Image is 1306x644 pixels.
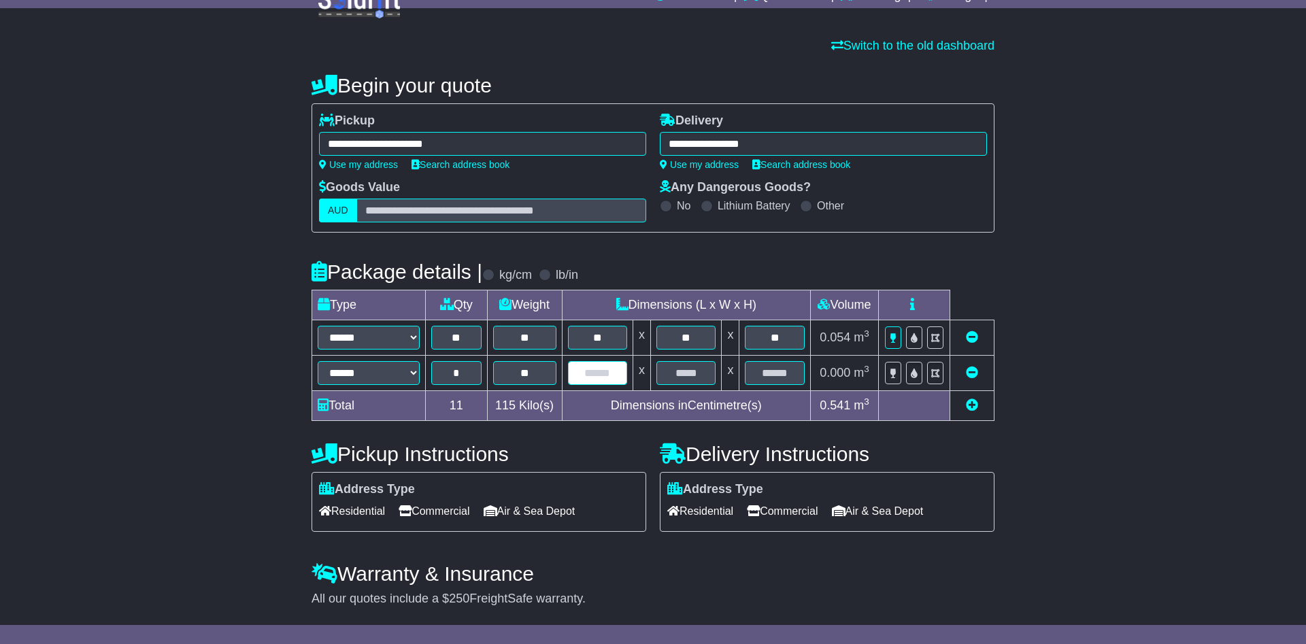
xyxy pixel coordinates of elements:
[633,356,651,391] td: x
[810,290,878,320] td: Volume
[312,74,994,97] h4: Begin your quote
[718,199,790,212] label: Lithium Battery
[319,199,357,222] label: AUD
[312,260,482,283] h4: Package details |
[752,159,850,170] a: Search address book
[864,328,869,339] sup: 3
[312,391,426,421] td: Total
[660,114,723,129] label: Delivery
[312,562,994,585] h4: Warranty & Insurance
[667,482,763,497] label: Address Type
[487,290,562,320] td: Weight
[722,320,739,356] td: x
[854,331,869,344] span: m
[426,290,488,320] td: Qty
[426,391,488,421] td: 11
[487,391,562,421] td: Kilo(s)
[562,391,810,421] td: Dimensions in Centimetre(s)
[667,501,733,522] span: Residential
[817,199,844,212] label: Other
[562,290,810,320] td: Dimensions (L x W x H)
[864,396,869,407] sup: 3
[319,159,398,170] a: Use my address
[312,592,994,607] div: All our quotes include a $ FreightSafe warranty.
[820,366,850,379] span: 0.000
[319,180,400,195] label: Goods Value
[312,290,426,320] td: Type
[399,501,469,522] span: Commercial
[556,268,578,283] label: lb/in
[820,331,850,344] span: 0.054
[820,399,850,412] span: 0.541
[660,180,811,195] label: Any Dangerous Goods?
[495,399,516,412] span: 115
[319,482,415,497] label: Address Type
[449,592,469,605] span: 250
[484,501,575,522] span: Air & Sea Depot
[660,159,739,170] a: Use my address
[312,443,646,465] h4: Pickup Instructions
[660,443,994,465] h4: Delivery Instructions
[319,114,375,129] label: Pickup
[412,159,509,170] a: Search address book
[854,399,869,412] span: m
[864,364,869,374] sup: 3
[499,268,532,283] label: kg/cm
[677,199,690,212] label: No
[633,320,651,356] td: x
[832,501,924,522] span: Air & Sea Depot
[966,399,978,412] a: Add new item
[831,39,994,52] a: Switch to the old dashboard
[319,501,385,522] span: Residential
[747,501,818,522] span: Commercial
[854,366,869,379] span: m
[722,356,739,391] td: x
[966,366,978,379] a: Remove this item
[966,331,978,344] a: Remove this item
